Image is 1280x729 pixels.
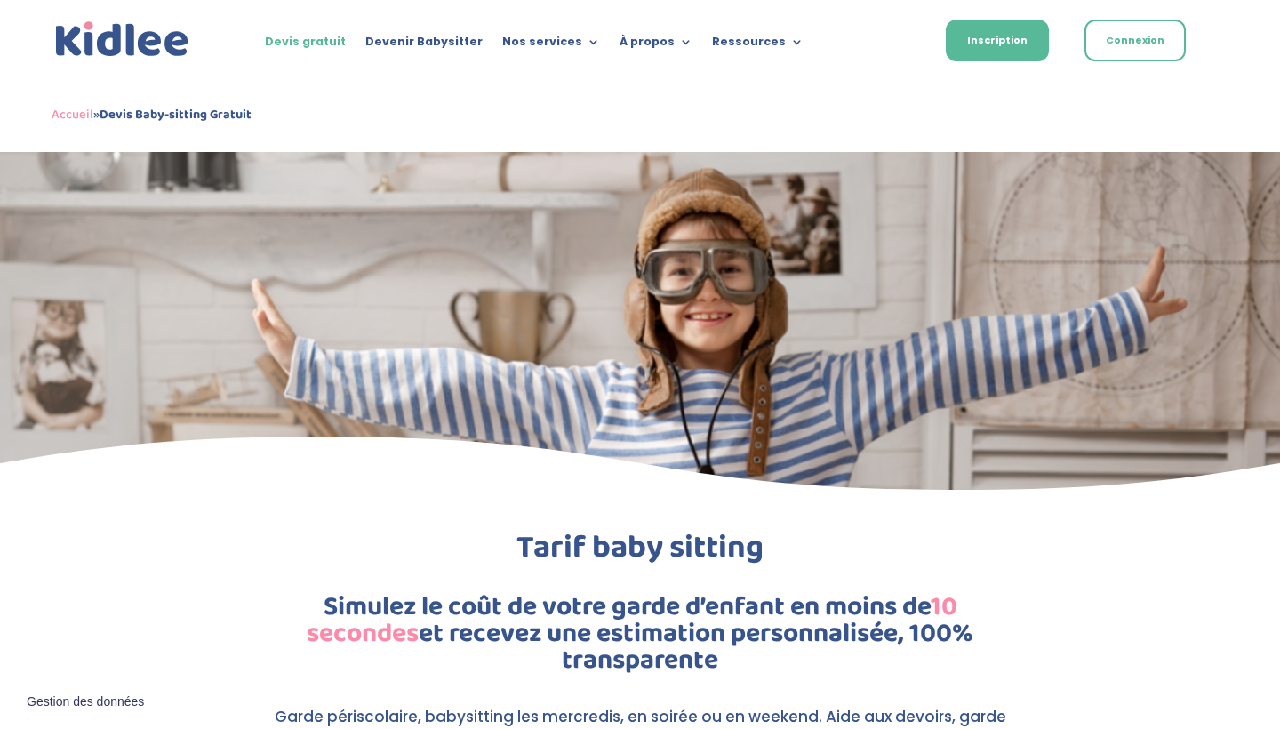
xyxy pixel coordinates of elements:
a: Devis gratuit [265,36,346,55]
a: Accueil [52,104,93,125]
span: Gestion des données [27,694,144,710]
a: À propos [620,36,692,55]
h2: Simulez le coût de votre garde d’enfant en moins de et recevez une estimation personnalisée, 100%... [249,594,1031,683]
h1: Tarif baby sitting [249,532,1031,573]
strong: Devis Baby-sitting Gratuit [100,104,252,125]
span: » [52,104,252,125]
a: Nos services [502,36,600,55]
a: Inscription [946,20,1049,61]
span: 10 secondes [307,586,957,655]
a: Devenir Babysitter [365,36,483,55]
a: Connexion [1084,20,1186,61]
img: logo_kidlee_bleu [52,18,193,61]
a: Ressources [712,36,804,55]
a: Kidlee Logo [52,18,193,61]
button: Gestion des données [16,684,155,721]
img: Français [886,36,902,47]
